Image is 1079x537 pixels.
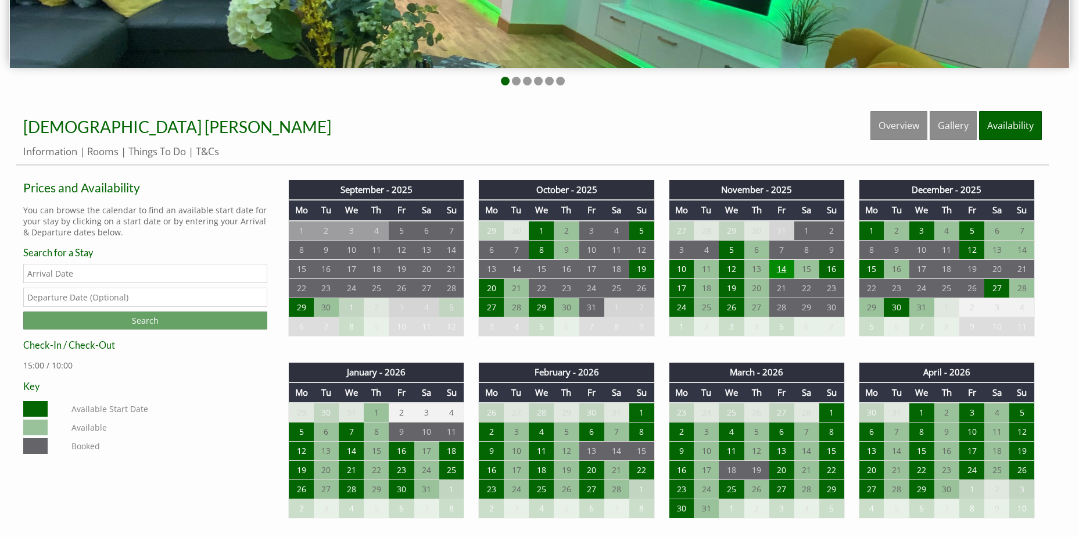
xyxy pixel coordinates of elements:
[364,200,389,220] th: Th
[719,317,744,336] td: 3
[439,200,464,220] th: Su
[414,382,439,403] th: Sa
[959,298,984,317] td: 2
[439,382,464,403] th: Su
[629,200,654,220] th: Su
[364,221,389,241] td: 4
[819,240,844,259] td: 9
[529,403,554,423] td: 28
[1009,278,1034,298] td: 28
[629,221,654,241] td: 5
[604,382,629,403] th: Sa
[819,221,844,241] td: 2
[769,221,794,241] td: 31
[364,259,389,278] td: 18
[719,259,744,278] td: 12
[794,317,819,336] td: 6
[389,221,414,241] td: 5
[414,317,439,336] td: 11
[364,423,389,442] td: 8
[1009,403,1034,423] td: 5
[529,278,554,298] td: 22
[439,403,464,423] td: 4
[859,317,884,336] td: 5
[479,363,654,382] th: February - 2026
[959,403,984,423] td: 3
[669,221,694,241] td: 27
[554,423,579,442] td: 5
[959,382,984,403] th: Fr
[389,382,414,403] th: Fr
[884,221,909,241] td: 2
[744,403,769,423] td: 26
[669,382,694,403] th: Mo
[884,317,909,336] td: 6
[669,180,844,200] th: November - 2025
[289,259,314,278] td: 15
[984,259,1009,278] td: 20
[979,111,1042,140] a: Availability
[23,180,267,195] a: Prices and Availability
[859,180,1034,200] th: December - 2025
[23,205,267,238] p: You can browse the calendar to find an available start date for your stay by clicking on a start ...
[314,423,339,442] td: 6
[984,317,1009,336] td: 10
[769,298,794,317] td: 28
[959,317,984,336] td: 9
[479,240,504,259] td: 6
[339,403,364,423] td: 31
[669,298,694,317] td: 24
[984,403,1009,423] td: 4
[719,423,744,442] td: 4
[479,403,504,423] td: 26
[479,180,654,200] th: October - 2025
[128,145,186,158] a: Things To Do
[909,317,934,336] td: 7
[794,278,819,298] td: 22
[819,200,844,220] th: Su
[744,317,769,336] td: 4
[909,259,934,278] td: 17
[984,200,1009,220] th: Sa
[339,200,364,220] th: We
[859,221,884,241] td: 1
[629,240,654,259] td: 12
[604,298,629,317] td: 1
[554,403,579,423] td: 29
[934,382,959,403] th: Th
[694,240,719,259] td: 4
[719,221,744,241] td: 29
[504,221,529,241] td: 30
[604,221,629,241] td: 4
[769,259,794,278] td: 14
[289,403,314,423] td: 29
[959,240,984,259] td: 12
[439,298,464,317] td: 5
[289,200,314,220] th: Mo
[479,423,504,442] td: 2
[414,278,439,298] td: 27
[744,278,769,298] td: 20
[934,403,959,423] td: 2
[389,200,414,220] th: Fr
[794,221,819,241] td: 1
[694,382,719,403] th: Tu
[984,240,1009,259] td: 13
[884,382,909,403] th: Tu
[769,240,794,259] td: 7
[984,382,1009,403] th: Sa
[579,240,604,259] td: 10
[694,423,719,442] td: 3
[744,382,769,403] th: Th
[23,117,331,137] span: [DEMOGRAPHIC_DATA] [PERSON_NAME]
[694,403,719,423] td: 24
[959,221,984,241] td: 5
[669,278,694,298] td: 17
[504,382,529,403] th: Tu
[744,200,769,220] th: Th
[934,221,959,241] td: 4
[389,298,414,317] td: 3
[529,423,554,442] td: 4
[669,259,694,278] td: 10
[504,259,529,278] td: 14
